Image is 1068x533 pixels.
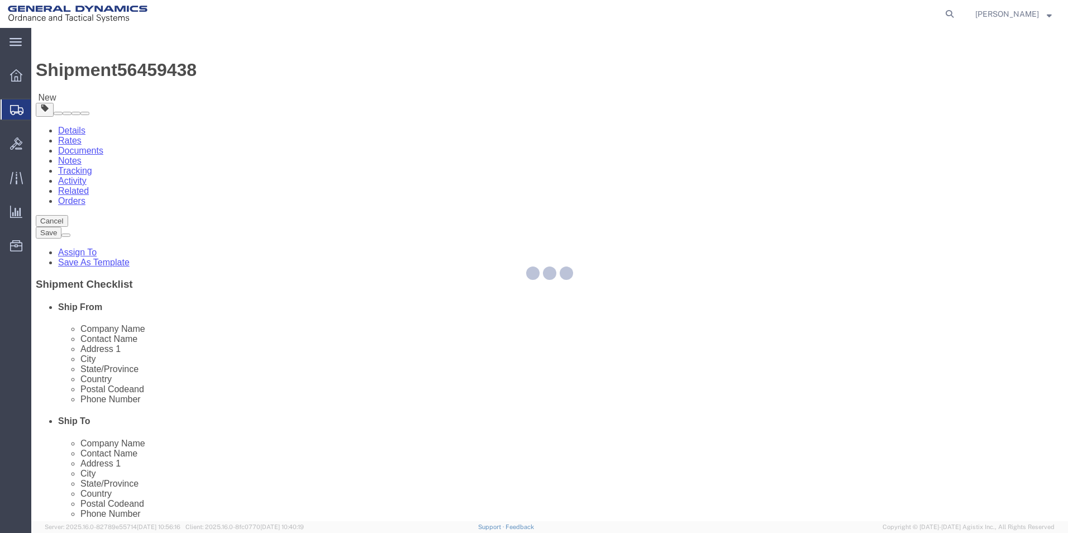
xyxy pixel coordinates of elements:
[260,524,304,530] span: [DATE] 10:40:19
[137,524,180,530] span: [DATE] 10:56:16
[8,6,147,22] img: logo
[185,524,304,530] span: Client: 2025.16.0-8fc0770
[975,8,1039,20] span: LaShirl Montgomery
[478,524,506,530] a: Support
[45,524,180,530] span: Server: 2025.16.0-82789e55714
[975,7,1052,21] button: [PERSON_NAME]
[506,524,534,530] a: Feedback
[883,522,1055,532] span: Copyright © [DATE]-[DATE] Agistix Inc., All Rights Reserved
